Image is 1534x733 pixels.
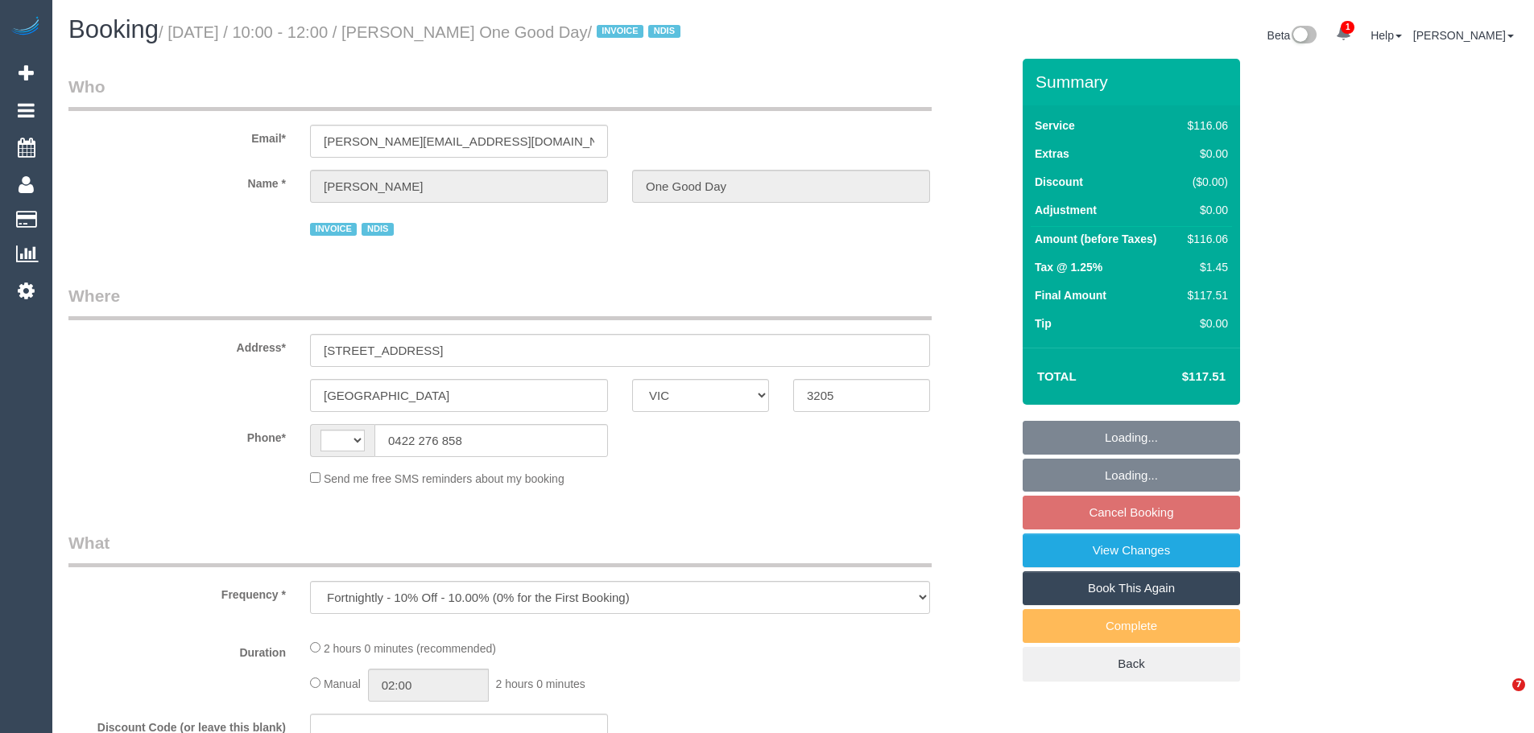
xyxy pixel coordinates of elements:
label: Email* [56,125,298,146]
input: Phone* [374,424,608,457]
div: $117.51 [1181,287,1228,303]
span: Manual [324,677,361,690]
div: $0.00 [1181,146,1228,162]
label: Amount (before Taxes) [1035,231,1156,247]
input: First Name* [310,170,608,203]
label: Address* [56,334,298,356]
small: / [DATE] / 10:00 - 12:00 / [PERSON_NAME] One Good Day [159,23,685,41]
label: Name * [56,170,298,191]
a: View Changes [1023,533,1240,567]
a: [PERSON_NAME] [1413,29,1514,42]
label: Tip [1035,315,1052,331]
input: Post Code* [793,379,930,412]
label: Frequency * [56,581,298,603]
span: 2 hours 0 minutes [496,677,585,690]
div: ($0.00) [1181,174,1228,190]
strong: Total [1037,369,1077,383]
span: 1 [1341,21,1354,34]
input: Last Name* [632,170,930,203]
span: 7 [1512,678,1525,691]
input: Email* [310,125,608,158]
span: Booking [68,15,159,43]
label: Duration [56,639,298,661]
label: Tax @ 1.25% [1035,259,1102,275]
span: NDIS [648,25,680,38]
div: $0.00 [1181,202,1228,218]
img: Automaid Logo [10,16,42,39]
h3: Summary [1036,72,1232,91]
a: Help [1371,29,1402,42]
span: INVOICE [310,223,357,236]
a: Back [1023,647,1240,681]
div: $1.45 [1181,259,1228,275]
iframe: Intercom live chat [1479,678,1518,717]
span: 2 hours 0 minutes (recommended) [324,642,496,655]
label: Phone* [56,424,298,446]
legend: What [68,531,932,567]
legend: Where [68,284,932,320]
div: $116.06 [1181,231,1228,247]
label: Extras [1035,146,1069,162]
label: Discount [1035,174,1083,190]
a: 1 [1328,16,1359,51]
input: Suburb* [310,379,608,412]
img: New interface [1290,26,1317,47]
label: Adjustment [1035,202,1097,218]
a: Book This Again [1023,571,1240,605]
div: $116.06 [1181,117,1228,134]
span: INVOICE [597,25,643,38]
span: / [588,23,685,41]
legend: Who [68,75,932,111]
h4: $117.51 [1134,370,1226,384]
div: $0.00 [1181,315,1228,331]
span: NDIS [362,223,393,236]
label: Final Amount [1035,287,1106,303]
a: Beta [1267,29,1317,42]
span: Send me free SMS reminders about my booking [324,472,564,485]
label: Service [1035,117,1075,134]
